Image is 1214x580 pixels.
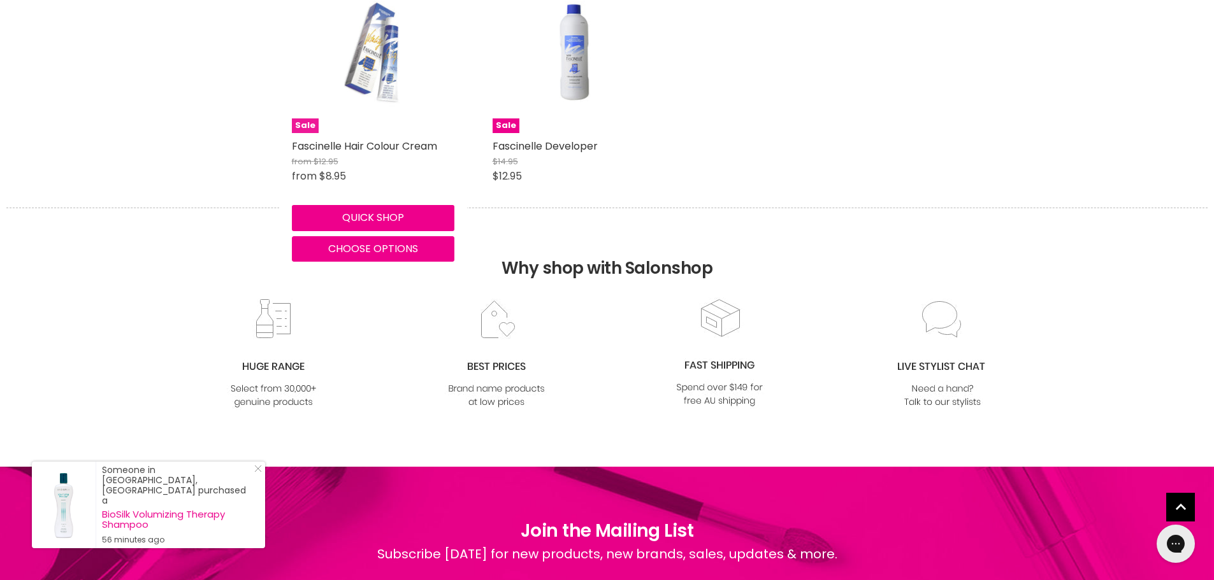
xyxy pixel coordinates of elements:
img: range2_8cf790d4-220e-469f-917d-a18fed3854b6.jpg [222,299,325,410]
span: $12.95 [493,169,522,183]
span: from [292,155,312,167]
a: Fascinelle Hair Colour Cream [292,139,437,153]
button: Choose options [292,236,454,262]
iframe: Gorgias live chat messenger [1150,520,1201,567]
div: Someone in [GEOGRAPHIC_DATA], [GEOGRAPHIC_DATA] purchased a [102,465,252,545]
h1: Join the Mailing List [377,518,837,544]
a: Close Notification [249,465,262,477]
img: chat_c0a1c8f7-3133-4fc6-855f-7264552747f6.jpg [891,299,994,410]
small: 56 minutes ago [102,535,252,545]
svg: Close Icon [254,465,262,472]
span: $8.95 [319,169,346,183]
span: Sale [292,118,319,133]
a: BioSilk Volumizing Therapy Shampoo [102,509,252,530]
a: Visit product page [32,462,96,548]
a: Fascinelle Developer [493,139,598,153]
span: Sale [493,118,519,133]
span: Back to top [1166,493,1195,526]
span: $14.95 [493,155,518,167]
span: $12.95 [314,155,338,167]
span: from [292,169,317,183]
button: Quick shop [292,205,454,230]
img: fast.jpg [668,297,771,409]
a: Back to top [1166,493,1195,521]
h2: Why shop with Salonshop [6,208,1208,297]
img: prices.jpg [445,299,548,410]
span: Choose options [328,241,418,256]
